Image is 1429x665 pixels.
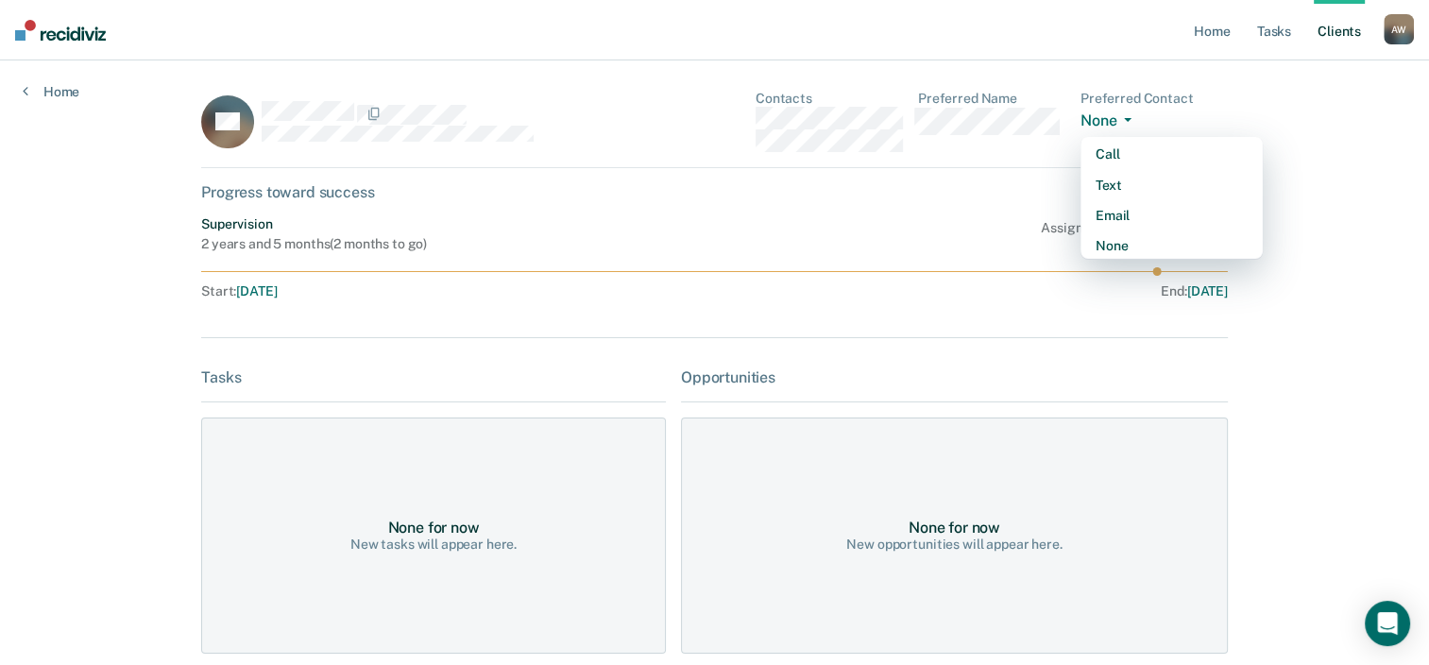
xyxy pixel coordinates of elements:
[1096,238,1248,254] div: None
[201,368,666,386] div: Tasks
[387,519,479,537] div: None for now
[1096,208,1248,224] div: Email
[1080,91,1228,107] dt: Preferred Contact
[1096,178,1248,194] div: Text
[201,283,715,299] div: Start :
[350,537,517,553] div: New tasks will appear here.
[1096,146,1248,162] div: Call
[201,183,1228,201] div: Progress toward success
[15,20,106,41] img: Recidiviz
[1187,283,1228,298] span: [DATE]
[23,83,79,100] a: Home
[756,91,903,107] dt: Contacts
[1384,14,1414,44] div: A W
[201,216,427,232] div: Supervision
[236,283,277,298] span: [DATE]
[1080,111,1139,133] button: None
[846,537,1062,553] div: New opportunities will appear here.
[201,236,427,252] div: 2 years and 5 months ( 2 months to go )
[1041,216,1228,252] div: Assigned to
[909,519,1000,537] div: None for now
[723,283,1228,299] div: End :
[1365,601,1410,646] div: Open Intercom Messenger
[1384,14,1414,44] button: AW
[918,91,1065,107] dt: Preferred Name
[681,368,1228,386] div: Opportunities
